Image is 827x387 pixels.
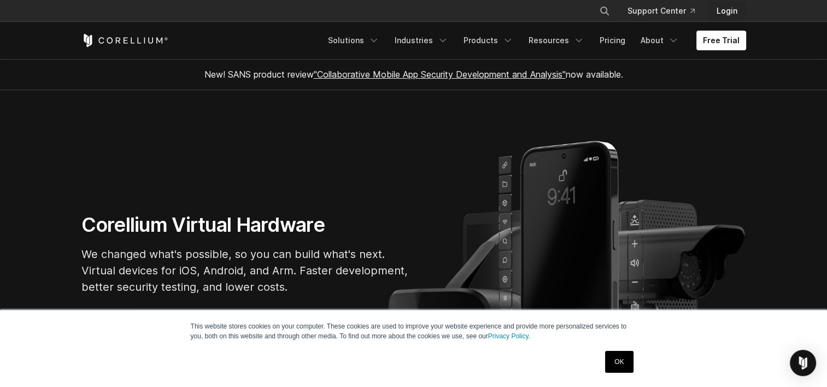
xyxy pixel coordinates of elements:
a: Products [457,31,520,50]
button: Search [595,1,614,21]
p: This website stores cookies on your computer. These cookies are used to improve your website expe... [191,321,637,341]
a: About [634,31,685,50]
a: Pricing [593,31,632,50]
div: Navigation Menu [586,1,746,21]
a: Corellium Home [81,34,168,47]
h1: Corellium Virtual Hardware [81,213,409,237]
a: Industries [388,31,455,50]
a: Free Trial [696,31,746,50]
a: Privacy Policy. [488,332,530,340]
span: New! SANS product review now available. [204,69,623,80]
a: Support Center [619,1,703,21]
div: Open Intercom Messenger [790,350,816,376]
a: Login [708,1,746,21]
div: Navigation Menu [321,31,746,50]
p: We changed what's possible, so you can build what's next. Virtual devices for iOS, Android, and A... [81,246,409,295]
a: Solutions [321,31,386,50]
a: Resources [522,31,591,50]
a: OK [605,351,633,373]
a: "Collaborative Mobile App Security Development and Analysis" [314,69,566,80]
